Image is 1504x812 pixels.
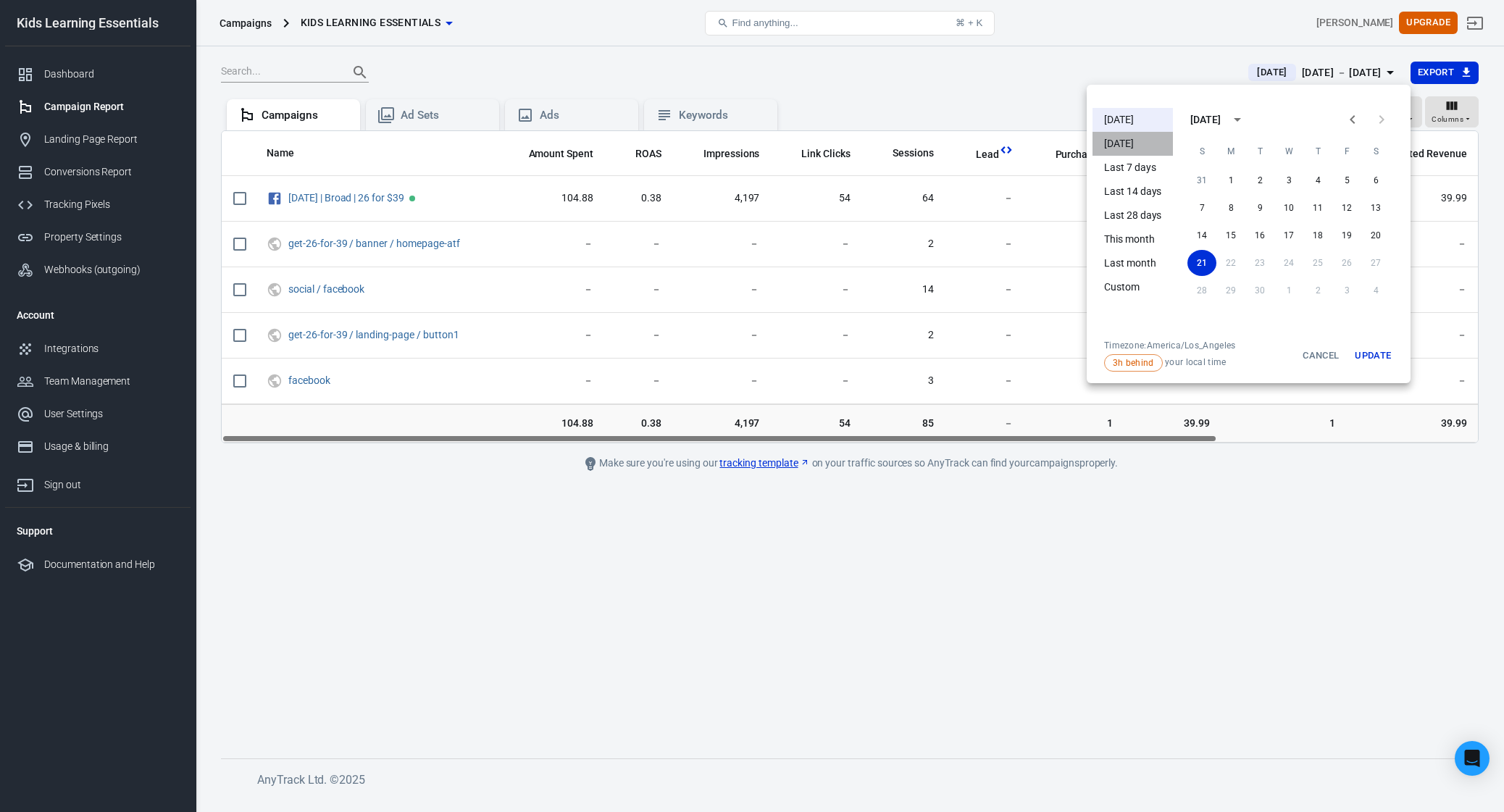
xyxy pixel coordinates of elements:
[1108,356,1159,369] span: 3h behind
[1093,275,1173,299] li: Custom
[1187,222,1216,248] button: 14
[1093,227,1173,251] li: This month
[1245,167,1274,193] button: 2
[1303,167,1332,193] button: 4
[1190,112,1221,127] div: [DATE]
[1216,222,1245,248] button: 15
[1187,250,1216,276] button: 21
[1274,222,1303,248] button: 17
[1093,204,1173,227] li: Last 28 days
[1093,156,1173,180] li: Last 7 days
[1187,195,1216,221] button: 7
[1338,105,1367,134] button: Previous month
[1332,195,1361,221] button: 12
[1093,132,1173,156] li: [DATE]
[1276,137,1302,166] span: Wednesday
[1245,195,1274,221] button: 9
[1093,251,1173,275] li: Last month
[1247,137,1273,166] span: Tuesday
[1361,222,1390,248] button: 20
[1189,137,1215,166] span: Sunday
[1332,167,1361,193] button: 5
[1187,167,1216,193] button: 31
[1303,222,1332,248] button: 18
[1332,222,1361,248] button: 19
[1274,167,1303,193] button: 3
[1334,137,1360,166] span: Friday
[1245,222,1274,248] button: 16
[1361,167,1390,193] button: 6
[1303,195,1332,221] button: 11
[1274,195,1303,221] button: 10
[1298,340,1344,372] button: Cancel
[1216,195,1245,221] button: 8
[1104,354,1235,372] span: your local time
[1305,137,1331,166] span: Thursday
[1350,340,1396,372] button: Update
[1225,107,1250,132] button: calendar view is open, switch to year view
[1361,195,1390,221] button: 13
[1363,137,1389,166] span: Saturday
[1093,108,1173,132] li: [DATE]
[1455,741,1490,776] div: Open Intercom Messenger
[1104,340,1235,351] div: Timezone: America/Los_Angeles
[1216,167,1245,193] button: 1
[1218,137,1244,166] span: Monday
[1093,180,1173,204] li: Last 14 days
